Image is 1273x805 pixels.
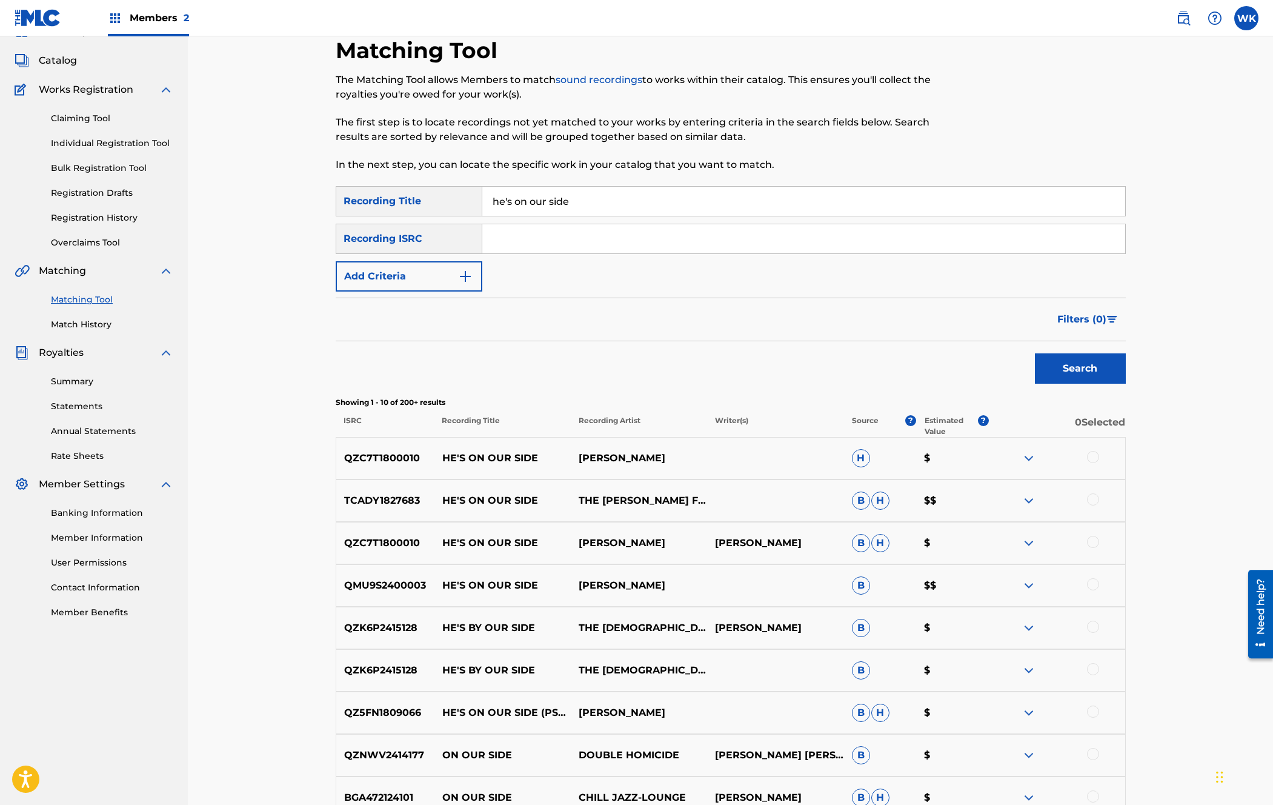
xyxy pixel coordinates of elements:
[39,82,133,97] span: Works Registration
[916,451,988,466] p: $
[571,663,707,678] p: THE [DEMOGRAPHIC_DATA] ON 68
[159,477,173,492] img: expand
[15,264,30,278] img: Matching
[434,706,570,720] p: HE'S ON OUR SIDE (PSALM 124)
[916,706,988,720] p: $
[1022,493,1036,508] img: expand
[852,746,870,764] span: B
[871,704,889,722] span: H
[978,415,989,426] span: ?
[51,375,173,388] a: Summary
[336,663,434,678] p: QZK6P2415128
[51,606,173,619] a: Member Benefits
[336,790,434,805] p: BGA472124101
[1057,312,1106,327] span: Filters ( 0 )
[336,186,1126,390] form: Search Form
[51,507,173,519] a: Banking Information
[852,704,870,722] span: B
[336,115,944,144] p: The first step is to locate recordings not yet matched to your works by entering criteria in the ...
[336,37,504,64] h2: Matching Tool
[556,74,642,85] a: sound recordings
[852,576,870,595] span: B
[852,661,870,680] span: B
[916,748,988,763] p: $
[905,415,916,426] span: ?
[1022,451,1036,466] img: expand
[51,450,173,463] a: Rate Sheets
[51,400,173,413] a: Statements
[15,24,88,39] a: SummarySummary
[1216,759,1223,795] div: Drag
[1022,748,1036,763] img: expand
[571,493,707,508] p: THE [PERSON_NAME] FAMILY
[15,477,29,492] img: Member Settings
[336,261,482,292] button: Add Criteria
[1107,316,1117,323] img: filter
[51,112,173,125] a: Claiming Tool
[39,53,77,68] span: Catalog
[707,415,844,437] p: Writer(s)
[571,451,707,466] p: [PERSON_NAME]
[458,269,473,284] img: 9d2ae6d4665cec9f34b9.svg
[1022,663,1036,678] img: expand
[434,578,570,593] p: HE'S ON OUR SIDE
[916,790,988,805] p: $
[871,492,889,510] span: H
[925,415,978,437] p: Estimated Value
[15,53,77,68] a: CatalogCatalog
[852,534,870,552] span: B
[184,12,189,24] span: 2
[336,536,434,550] p: QZC7T1800010
[1035,353,1126,384] button: Search
[51,532,173,544] a: Member Information
[1208,11,1222,25] img: help
[916,578,988,593] p: $$
[571,578,707,593] p: [PERSON_NAME]
[571,790,707,805] p: CHILL JAZZ-LOUNGE
[1203,6,1227,30] div: Help
[916,621,988,635] p: $
[871,534,889,552] span: H
[852,449,870,467] span: H
[707,790,843,805] p: [PERSON_NAME]
[707,621,843,635] p: [PERSON_NAME]
[51,556,173,569] a: User Permissions
[1171,6,1195,30] a: Public Search
[336,415,434,437] p: ISRC
[51,318,173,331] a: Match History
[707,748,843,763] p: [PERSON_NAME] [PERSON_NAME], [PERSON_NAME]
[1212,747,1273,805] iframe: Chat Widget
[1022,621,1036,635] img: expand
[51,212,173,224] a: Registration History
[434,663,570,678] p: HE'S BY OUR SIDE
[51,236,173,249] a: Overclaims Tool
[130,11,189,25] span: Members
[916,663,988,678] p: $
[1022,536,1036,550] img: expand
[1022,578,1036,593] img: expand
[1176,11,1191,25] img: search
[336,397,1126,408] p: Showing 1 - 10 of 200+ results
[15,53,29,68] img: Catalog
[570,415,707,437] p: Recording Artist
[39,346,84,360] span: Royalties
[159,82,173,97] img: expand
[336,73,944,102] p: The Matching Tool allows Members to match to works within their catalog. This ensures you'll coll...
[434,415,571,437] p: Recording Title
[51,293,173,306] a: Matching Tool
[434,748,570,763] p: ON OUR SIDE
[51,581,173,594] a: Contact Information
[571,621,707,635] p: THE [DEMOGRAPHIC_DATA] ON 68
[159,346,173,360] img: expand
[51,187,173,199] a: Registration Drafts
[916,536,988,550] p: $
[571,748,707,763] p: DOUBLE HOMICIDE
[852,492,870,510] span: B
[108,11,122,25] img: Top Rightsholders
[336,748,434,763] p: QZNWV2414177
[571,706,707,720] p: [PERSON_NAME]
[434,451,570,466] p: HE'S ON OUR SIDE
